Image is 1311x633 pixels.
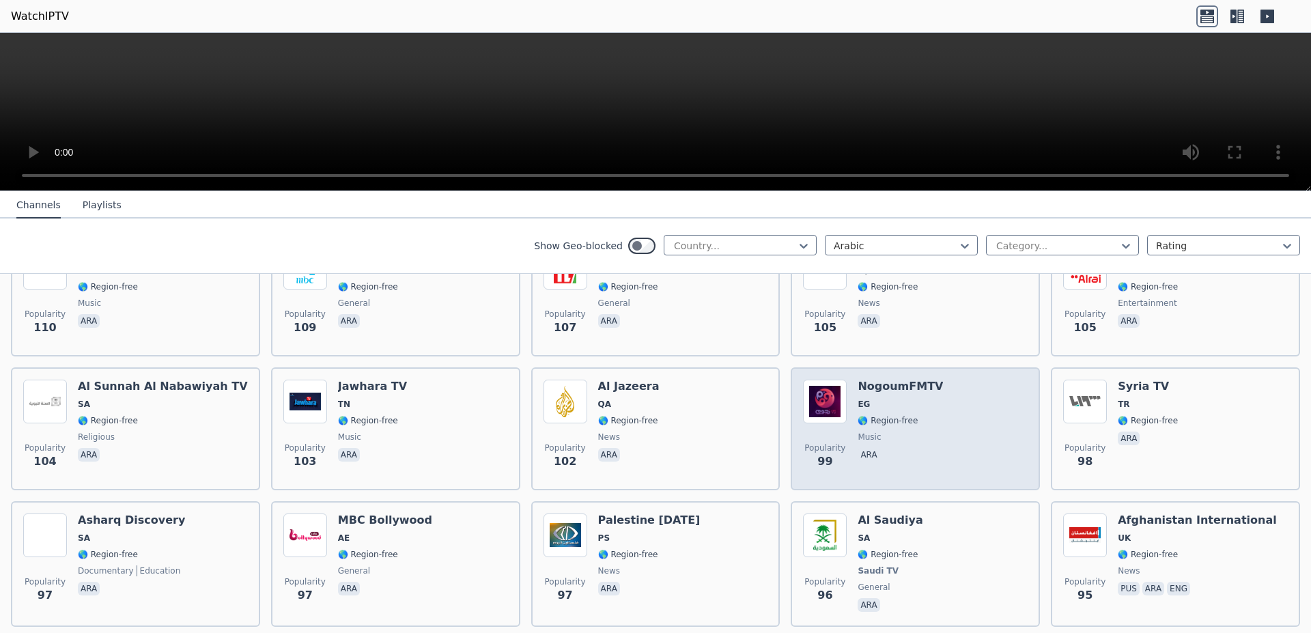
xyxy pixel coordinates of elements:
span: music [338,432,361,442]
span: Popularity [285,442,326,453]
span: Popularity [25,442,66,453]
span: 🌎 Region-free [78,281,138,292]
span: Popularity [25,309,66,320]
h6: Al Sunnah Al Nabawiyah TV [78,380,248,393]
span: TR [1118,399,1129,410]
span: Popularity [804,309,845,320]
p: ara [78,448,100,462]
span: PS [598,533,610,544]
h6: Jawhara TV [338,380,407,393]
span: general [338,298,370,309]
span: AE [338,533,350,544]
p: ara [1118,432,1140,445]
span: 🌎 Region-free [598,281,658,292]
span: 🌎 Region-free [338,415,398,426]
p: ara [338,582,360,595]
span: 109 [294,320,316,336]
span: 107 [554,320,576,336]
p: ara [858,448,879,462]
span: Saudi TV [858,565,899,576]
span: news [598,565,620,576]
span: documentary [78,565,134,576]
span: 🌎 Region-free [598,549,658,560]
span: music [858,432,881,442]
img: Syria TV [1063,380,1107,423]
span: general [338,565,370,576]
span: news [858,298,879,309]
img: Afghanistan International [1063,514,1107,557]
span: Popularity [1065,442,1105,453]
span: SA [78,399,90,410]
span: Popularity [1065,309,1105,320]
span: Popularity [285,309,326,320]
span: 110 [33,320,56,336]
span: QA [598,399,612,410]
span: Popularity [285,576,326,587]
p: ara [338,314,360,328]
img: MBC Bollywood [283,514,327,557]
span: Popularity [545,442,586,453]
img: NogoumFMTV [803,380,847,423]
button: Channels [16,193,61,219]
span: news [598,432,620,442]
span: Popularity [545,576,586,587]
span: UK [1118,533,1131,544]
span: education [137,565,181,576]
button: Playlists [83,193,122,219]
span: 🌎 Region-free [598,415,658,426]
p: ara [1118,314,1140,328]
span: Popularity [804,442,845,453]
h6: Al Jazeera [598,380,660,393]
span: music [78,298,101,309]
h6: MBC Bollywood [338,514,432,527]
span: Popularity [804,576,845,587]
span: 99 [817,453,832,470]
span: 🌎 Region-free [1118,549,1178,560]
img: Al Jazeera [544,380,587,423]
span: 🌎 Region-free [1118,281,1178,292]
span: entertainment [1118,298,1177,309]
span: 104 [33,453,56,470]
p: pus [1118,582,1140,595]
span: 98 [1077,453,1092,470]
h6: Syria TV [1118,380,1178,393]
span: Popularity [1065,576,1105,587]
span: 103 [294,453,316,470]
span: 105 [814,320,836,336]
span: news [1118,565,1140,576]
h6: Al Saudiya [858,514,922,527]
p: ara [1142,582,1164,595]
h6: Asharq Discovery [78,514,185,527]
span: 🌎 Region-free [858,415,918,426]
span: TN [338,399,350,410]
p: ara [598,448,620,462]
p: ara [598,582,620,595]
span: religious [78,432,115,442]
span: SA [78,533,90,544]
span: general [598,298,630,309]
label: Show Geo-blocked [534,239,623,253]
span: Popularity [25,576,66,587]
span: 105 [1073,320,1096,336]
span: 🌎 Region-free [858,281,918,292]
span: 97 [298,587,313,604]
span: 🌎 Region-free [1118,415,1178,426]
p: ara [858,314,879,328]
p: ara [78,582,100,595]
p: ara [858,598,879,612]
span: 🌎 Region-free [338,281,398,292]
span: 102 [554,453,576,470]
span: Popularity [545,309,586,320]
span: SA [858,533,870,544]
img: Asharq Discovery [23,514,67,557]
span: EG [858,399,870,410]
h6: NogoumFMTV [858,380,943,393]
span: 🌎 Region-free [338,549,398,560]
span: 95 [1077,587,1092,604]
p: ara [598,314,620,328]
span: 97 [38,587,53,604]
img: Jawhara TV [283,380,327,423]
img: Palestine Today [544,514,587,557]
span: 96 [817,587,832,604]
span: 🌎 Region-free [78,415,138,426]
